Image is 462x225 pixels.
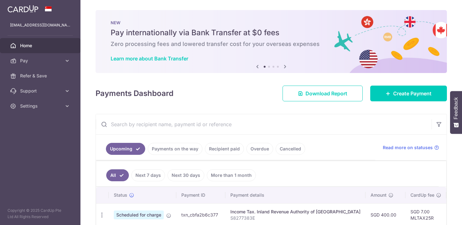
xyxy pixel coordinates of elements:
span: Amount [371,192,387,198]
a: Cancelled [276,143,305,155]
th: Payment details [225,187,366,203]
h6: Zero processing fees and lowered transfer cost for your overseas expenses [111,40,432,48]
th: Payment ID [176,187,225,203]
img: CardUp [8,5,38,13]
span: Status [114,192,127,198]
span: Refer & Save [20,73,62,79]
p: S8277383E [230,215,360,221]
a: Read more on statuses [383,144,439,151]
h4: Payments Dashboard [96,88,173,99]
a: Payments on the way [148,143,202,155]
a: Next 7 days [131,169,165,181]
p: [EMAIL_ADDRESS][DOMAIN_NAME] [10,22,70,28]
span: Settings [20,103,62,109]
a: Recipient paid [205,143,244,155]
input: Search by recipient name, payment id or reference [96,114,432,134]
span: Scheduled for charge [114,211,164,219]
span: Home [20,42,62,49]
a: All [106,169,129,181]
span: CardUp fee [410,192,434,198]
a: Next 30 days [168,169,204,181]
span: Download Report [305,90,347,97]
a: Download Report [283,86,363,101]
h5: Pay internationally via Bank Transfer at $0 fees [111,28,432,38]
span: Pay [20,58,62,64]
span: Feedback [453,97,459,119]
a: Learn more about Bank Transfer [111,55,188,62]
p: NEW [111,20,432,25]
span: Support [20,88,62,94]
a: Overdue [246,143,273,155]
span: Read more on statuses [383,144,433,151]
div: Income Tax. Inland Revenue Authority of [GEOGRAPHIC_DATA] [230,209,360,215]
span: Create Payment [393,90,432,97]
img: Bank transfer banner [96,10,447,73]
a: Upcoming [106,143,145,155]
button: Feedback - Show survey [450,91,462,134]
a: More than 1 month [207,169,256,181]
a: Create Payment [370,86,447,101]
